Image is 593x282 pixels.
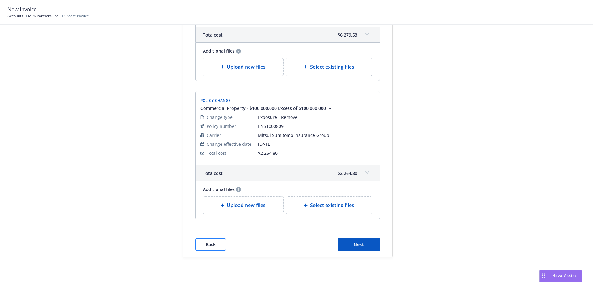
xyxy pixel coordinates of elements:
button: Next [338,238,380,251]
div: Upload new files [203,196,284,214]
span: Select existing files [310,202,354,209]
span: Additional files [203,48,235,54]
div: Select existing files [286,58,372,76]
span: Total cost [203,32,223,38]
div: Totalcost$6,279.53 [196,27,380,42]
span: $6,279.53 [338,32,357,38]
span: Commercial Property - $100,000,000 Excess of $100,000,000 [200,105,326,111]
div: Totalcost$2,264.80 [196,165,380,181]
button: Back [195,238,226,251]
a: MRK Partners, Inc. [28,13,59,19]
span: Change type [207,114,233,120]
span: Additional files [203,186,235,193]
span: Nova Assist [552,273,577,278]
span: Create Invoice [64,13,89,19]
span: $2,264.80 [338,170,357,176]
span: Select existing files [310,63,354,71]
span: Next [354,241,364,247]
button: Nova Assist [539,270,582,282]
span: Total cost [203,170,223,176]
span: Change effective date [207,141,251,147]
span: Mitsui Sumitomo Insurance Group [258,132,375,138]
span: New Invoice [7,5,37,13]
span: ENS1000809 [258,123,375,129]
span: Back [206,241,216,247]
span: Total cost [207,150,226,156]
a: Accounts [7,13,23,19]
button: Commercial Property - $100,000,000 Excess of $100,000,000 [200,105,333,111]
span: Upload new files [227,202,266,209]
div: Select existing files [286,196,372,214]
span: Policy Change [200,98,231,103]
span: $2,264.80 [258,150,278,156]
span: Upload new files [227,63,266,71]
span: Policy number [207,123,236,129]
span: Exposure - Remove [258,114,375,120]
span: Carrier [207,132,221,138]
div: Upload new files [203,58,284,76]
span: [DATE] [258,141,375,147]
div: Drag to move [540,270,547,282]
